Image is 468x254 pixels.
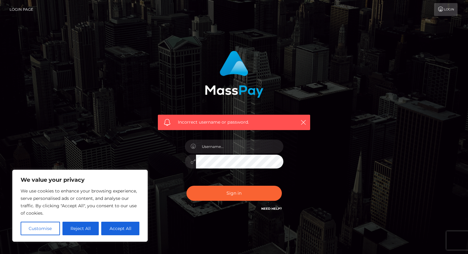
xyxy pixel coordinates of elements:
p: We value your privacy [21,176,139,184]
div: We value your privacy [12,170,148,242]
button: Customise [21,222,60,235]
img: MassPay Login [205,51,263,98]
button: Reject All [62,222,99,235]
a: Need Help? [261,207,282,211]
span: Incorrect username or password. [178,119,290,125]
p: We use cookies to enhance your browsing experience, serve personalised ads or content, and analys... [21,187,139,217]
a: Login [434,3,458,16]
button: Accept All [101,222,139,235]
input: Username... [196,140,283,153]
button: Sign in [186,186,282,201]
a: Login Page [10,3,33,16]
